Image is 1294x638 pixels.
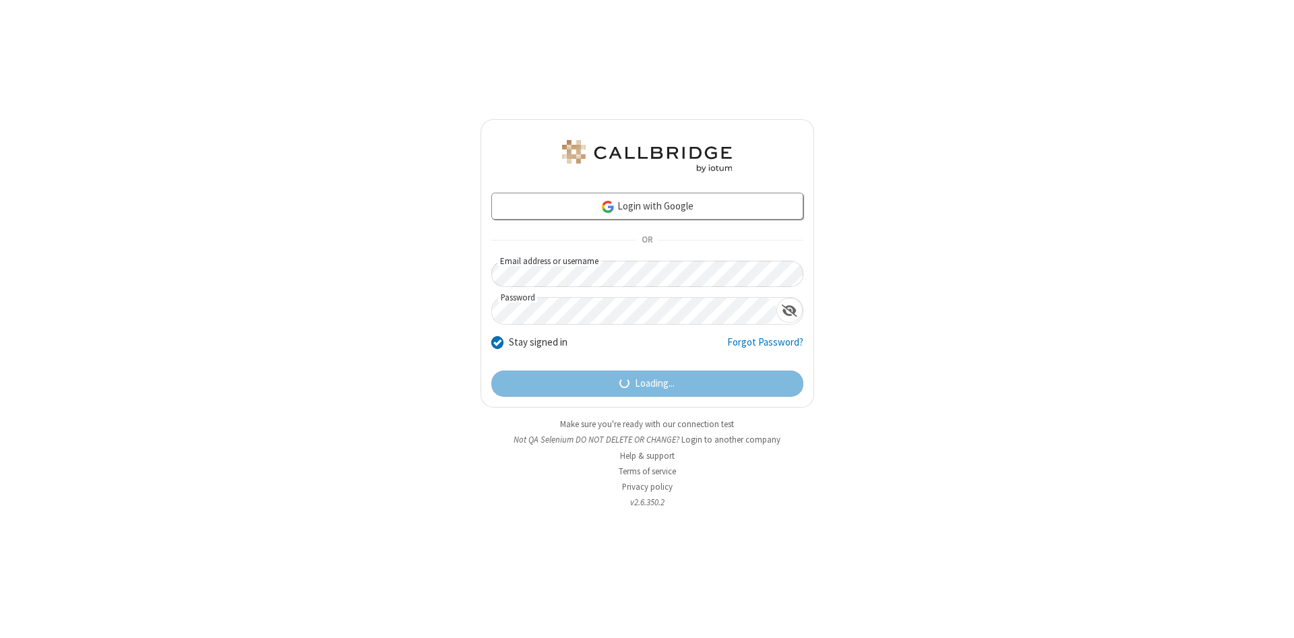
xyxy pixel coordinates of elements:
div: Show password [776,298,803,323]
img: google-icon.png [600,199,615,214]
a: Help & support [620,450,675,461]
span: OR [636,231,658,250]
a: Terms of service [619,466,676,477]
button: Loading... [491,371,803,397]
a: Forgot Password? [727,335,803,360]
a: Login with Google [491,193,803,220]
img: QA Selenium DO NOT DELETE OR CHANGE [559,140,735,172]
label: Stay signed in [509,335,567,350]
input: Email address or username [491,261,803,287]
li: Not QA Selenium DO NOT DELETE OR CHANGE? [481,433,814,446]
span: Loading... [635,376,675,391]
a: Make sure you're ready with our connection test [560,418,734,430]
input: Password [492,298,776,324]
button: Login to another company [681,433,780,446]
a: Privacy policy [622,481,673,492]
li: v2.6.350.2 [481,496,814,509]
